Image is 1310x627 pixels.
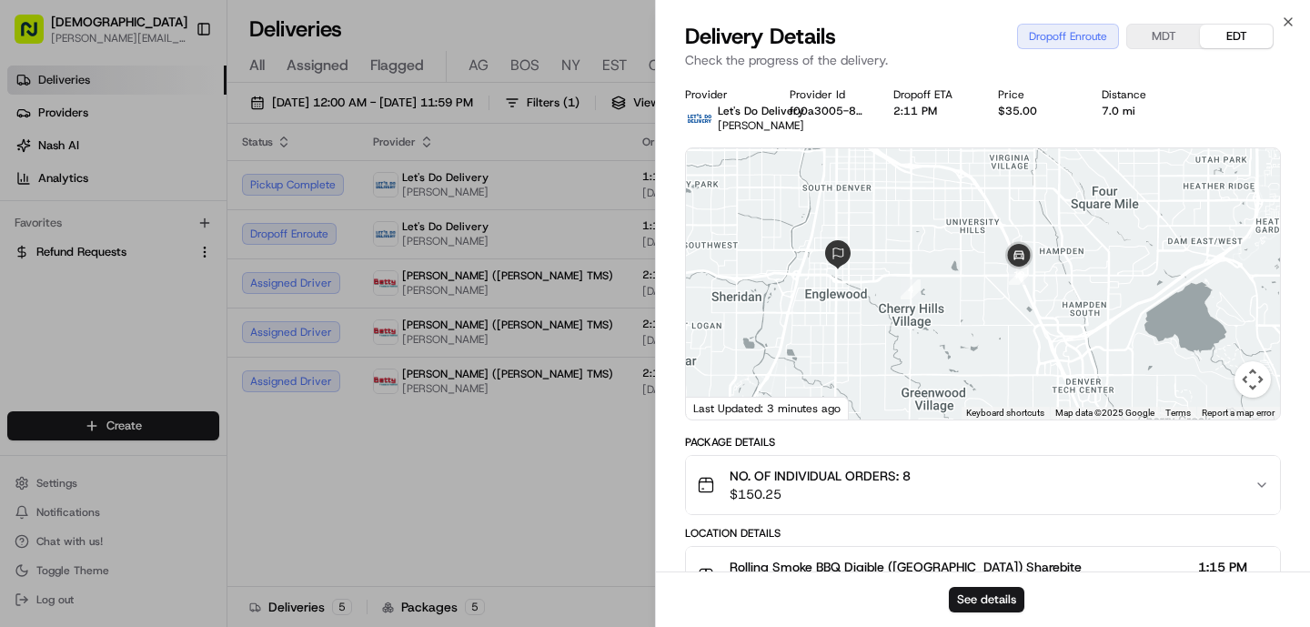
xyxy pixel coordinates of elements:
[1055,408,1154,418] span: Map data ©2025 Google
[893,104,969,118] div: 2:11 PM
[685,435,1281,450] div: Package Details
[966,407,1044,420] button: Keyboard shortcuts
[18,18,55,55] img: Nash
[172,264,292,282] span: API Documentation
[18,174,51,207] img: 1736555255976-a54dd68f-1ca7-489b-9aae-adbdc363a1c4
[790,104,865,118] button: f00a3005-82bb-151a-f540-92baa5d13896
[62,174,298,192] div: Start new chat
[11,257,146,289] a: 📗Knowledge Base
[730,485,911,503] span: $150.25
[1202,408,1275,418] a: Report a map error
[62,192,230,207] div: We're available if you need us!
[1200,25,1273,48] button: EDT
[690,396,751,420] a: Open this area in Google Maps (opens a new window)
[690,396,751,420] img: Google
[1165,408,1191,418] a: Terms
[718,104,804,118] span: Let's Do Delivery
[1234,361,1271,398] button: Map camera controls
[730,558,1082,576] span: Rolling Smoke BBQ Digible ([GEOGRAPHIC_DATA]) Sharebite
[998,87,1073,102] div: Price
[47,117,300,137] input: Clear
[685,104,714,133] img: lets_do_delivery_logo.png
[685,87,761,102] div: Provider
[901,279,921,299] div: 4
[1127,25,1200,48] button: MDT
[730,467,911,485] span: NO. OF INDIVIDUAL ORDERS: 8
[18,266,33,280] div: 📗
[36,264,139,282] span: Knowledge Base
[154,266,168,280] div: 💻
[1102,104,1177,118] div: 7.0 mi
[718,118,804,133] span: [PERSON_NAME]
[181,308,220,322] span: Pylon
[309,179,331,201] button: Start new chat
[128,308,220,322] a: Powered byPylon
[685,526,1281,541] div: Location Details
[893,87,969,102] div: Dropoff ETA
[685,51,1281,69] p: Check the progress of the delivery.
[790,87,865,102] div: Provider Id
[685,22,836,51] span: Delivery Details
[1009,265,1029,285] div: 10
[686,456,1280,514] button: NO. OF INDIVIDUAL ORDERS: 8$150.25
[146,257,299,289] a: 💻API Documentation
[18,73,331,102] p: Welcome 👋
[1102,87,1177,102] div: Distance
[998,104,1073,118] div: $35.00
[686,397,849,420] div: Last Updated: 3 minutes ago
[1198,558,1247,576] span: 1:15 PM
[686,547,1280,605] button: Rolling Smoke BBQ Digible ([GEOGRAPHIC_DATA]) Sharebite1:15 PM
[949,587,1024,612] button: See details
